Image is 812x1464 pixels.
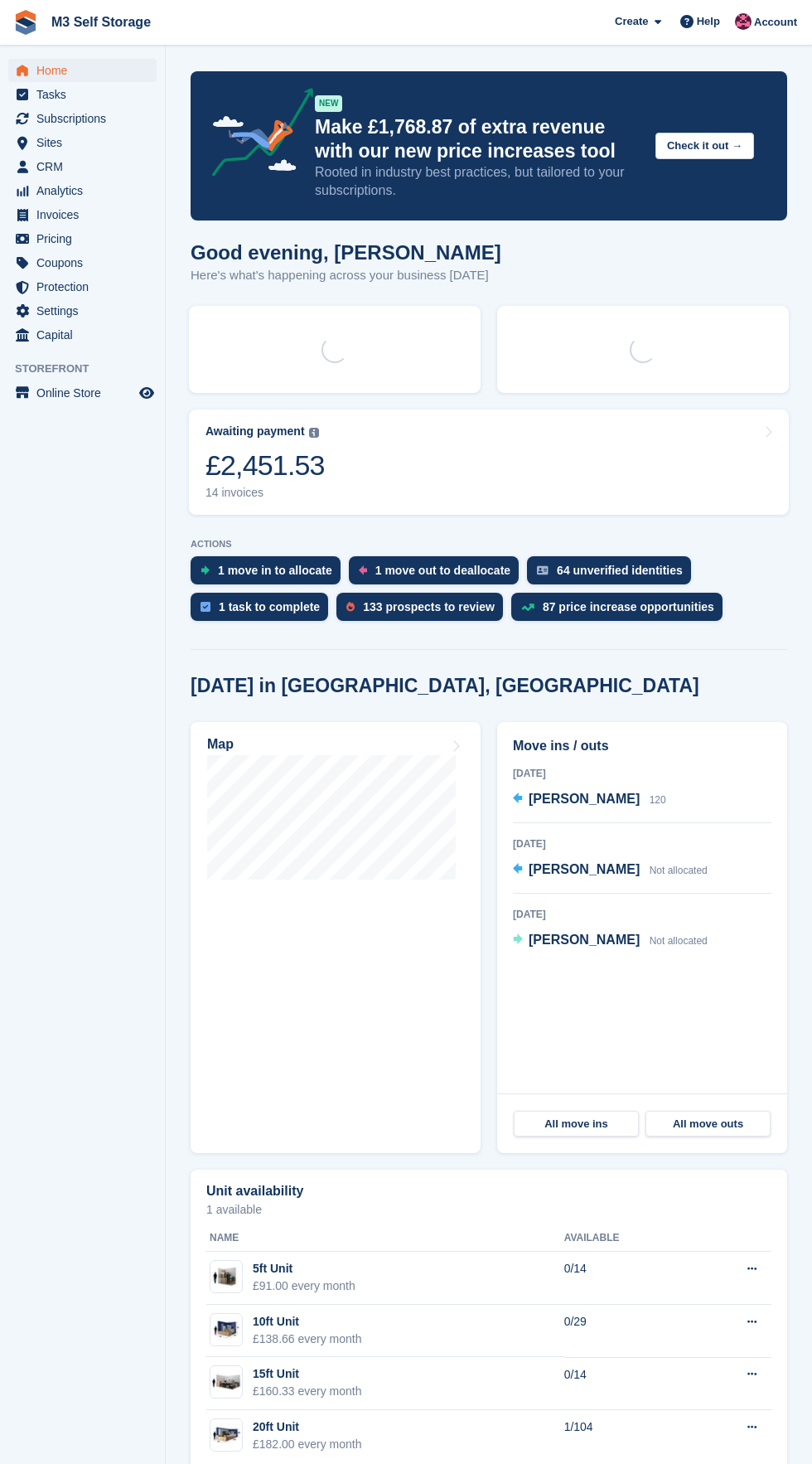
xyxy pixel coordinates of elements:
[514,1111,639,1137] a: All move ins
[650,794,666,806] span: 120
[198,88,314,182] img: price-adjustments-announcement-icon-8257ccfd72463d97f412b2fc003d46551f7dbcb40ab6d574587a9cd5c0d94...
[645,1111,771,1137] a: All move outs
[513,930,708,952] a: [PERSON_NAME] Not allocated
[513,836,771,851] div: [DATE]
[8,179,157,202] a: menu
[529,792,640,806] span: [PERSON_NAME]
[309,428,319,438] img: icon-info-grey-7440780725fd019a000dd9b08b2336e03edf1995a4989e88bcd33f0948082b44.svg
[513,907,771,922] div: [DATE]
[36,83,136,106] span: Tasks
[191,593,336,629] a: 1 task to complete
[206,1204,771,1215] p: 1 available
[315,163,642,200] p: Rooted in industry best practices, but tailored to your subscriptions.
[210,1317,242,1341] img: 10-ft-container.jpg
[564,1410,692,1462] td: 1/104
[191,266,501,285] p: Here's what's happening across your business [DATE]
[36,251,136,274] span: Coupons
[253,1260,355,1277] div: 5ft Unit
[513,860,708,881] a: [PERSON_NAME] Not allocated
[529,862,640,876] span: [PERSON_NAME]
[36,323,136,347] span: Capital
[205,448,325,482] div: £2,451.53
[8,83,157,106] a: menu
[346,602,355,612] img: prospect-51fa495bee0391a8d652442698ab0144808aea92771e9ea1ae160a38d050c398.svg
[191,675,699,697] h2: [DATE] in [GEOGRAPHIC_DATA], [GEOGRAPHIC_DATA]
[537,565,549,575] img: verify_identity-adf6edd0f0f0b5bbfe63781bf79b02c33cf7c696d77639b501bdc392416b5a36.svg
[543,600,714,613] div: 87 price increase opportunities
[36,299,136,322] span: Settings
[191,241,501,264] h1: Good evening, [PERSON_NAME]
[8,299,157,322] a: menu
[735,13,752,30] img: Nick Jones
[527,556,699,593] a: 64 unverified identities
[8,251,157,274] a: menu
[8,275,157,298] a: menu
[210,1370,242,1394] img: 125-sqft-unit.jpg
[253,1436,362,1453] div: £182.00 every month
[253,1365,362,1383] div: 15ft Unit
[137,383,157,403] a: Preview store
[8,227,157,250] a: menu
[205,424,305,439] div: Awaiting payment
[564,1357,692,1410] td: 0/14
[206,1225,564,1252] th: Name
[210,1423,242,1447] img: 20-ft-container.jpg
[375,564,510,577] div: 1 move out to deallocate
[189,410,789,515] a: Awaiting payment £2,451.53 14 invoices
[513,736,771,756] h2: Move ins / outs
[336,593,511,629] a: 133 prospects to review
[207,737,234,752] h2: Map
[8,131,157,154] a: menu
[650,935,708,947] span: Not allocated
[359,565,367,575] img: move_outs_to_deallocate_icon-f764333ba52eb49d3ac5e1228854f67142a1ed5810a6f6cc68b1a99e826820c5.svg
[205,486,325,500] div: 14 invoices
[191,539,787,550] p: ACTIONS
[253,1313,362,1331] div: 10ft Unit
[8,107,157,130] a: menu
[253,1383,362,1400] div: £160.33 every month
[36,179,136,202] span: Analytics
[315,95,342,112] div: NEW
[8,155,157,178] a: menu
[253,1418,362,1436] div: 20ft Unit
[513,789,666,811] a: [PERSON_NAME] 120
[36,203,136,226] span: Invoices
[8,203,157,226] a: menu
[363,600,495,613] div: 133 prospects to review
[201,602,210,612] img: task-75834270c22a3079a89374b754ae025e5fb1db73e45f91037f5363f120a921f8.svg
[36,107,136,130] span: Subscriptions
[253,1277,355,1295] div: £91.00 every month
[650,865,708,876] span: Not allocated
[655,133,754,160] button: Check it out →
[8,323,157,347] a: menu
[564,1225,692,1252] th: Available
[191,722,481,1153] a: Map
[36,381,136,405] span: Online Store
[36,155,136,178] span: CRM
[36,275,136,298] span: Protection
[36,227,136,250] span: Pricing
[8,59,157,82] a: menu
[315,115,642,163] p: Make £1,768.87 of extra revenue with our new price increases tool
[697,13,720,30] span: Help
[218,564,332,577] div: 1 move in to allocate
[13,10,38,35] img: stora-icon-8386f47178a22dfd0bd8f6a31ec36ba5ce8667c1dd55bd0f319d3a0aa187defe.svg
[557,564,683,577] div: 64 unverified identities
[529,933,640,947] span: [PERSON_NAME]
[206,1184,303,1199] h2: Unit availability
[219,600,320,613] div: 1 task to complete
[36,59,136,82] span: Home
[36,131,136,154] span: Sites
[564,1252,692,1305] td: 0/14
[45,8,157,36] a: M3 Self Storage
[754,14,797,31] span: Account
[615,13,648,30] span: Create
[210,1265,242,1289] img: 32-sqft-unit.jpg
[253,1331,362,1348] div: £138.66 every month
[564,1305,692,1358] td: 0/29
[191,556,349,593] a: 1 move in to allocate
[201,565,210,575] img: move_ins_to_allocate_icon-fdf77a2bb77ea45bf5b3d319d69a93e2d87916cf1d5bf7949dd705db3b84f3ca.svg
[511,593,731,629] a: 87 price increase opportunities
[521,604,534,611] img: price_increase_opportunities-93ffe204e8149a01c8c9dc8f82e8f89637d9d84a8eef4429ea346261dce0b2c0.svg
[513,766,771,781] div: [DATE]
